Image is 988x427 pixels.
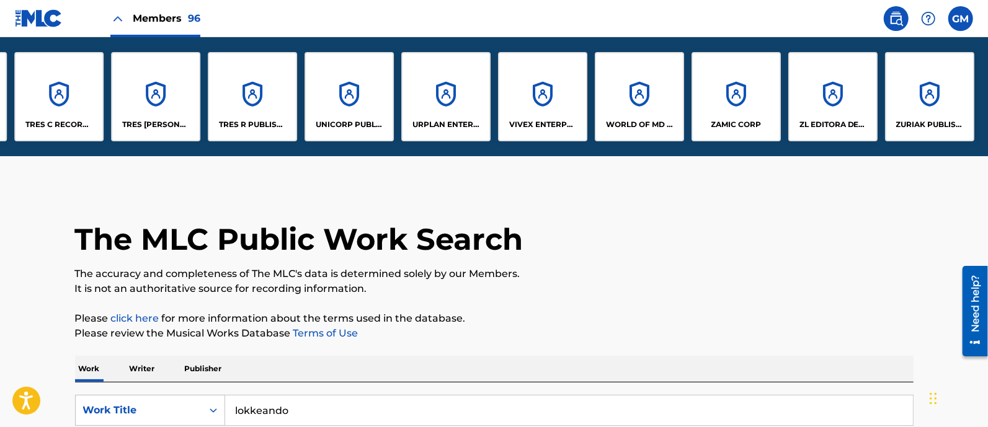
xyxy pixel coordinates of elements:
a: AccountsTRES R PUBLISHING, LLC [208,52,297,141]
a: AccountsWORLD OF MD PUBLISHING, LLC [595,52,684,141]
iframe: Resource Center [953,262,988,361]
p: Please review the Musical Works Database [75,326,914,341]
p: TRES R PUBLISHING, LLC [219,119,287,130]
a: AccountsZL EDITORA DE MUSICA LLC [788,52,878,141]
a: AccountsTRES [PERSON_NAME] TRES REYNAS PUBLISHING [111,52,200,141]
div: Help [916,6,941,31]
a: AccountsZAMIC CORP [692,52,781,141]
div: Drag [930,380,937,417]
a: AccountsVIVEX ENTERPRISES, LLC [498,52,587,141]
p: The accuracy and completeness of The MLC's data is determined solely by our Members. [75,266,914,281]
a: AccountsZURIAK PUBLISHING [885,52,974,141]
div: Work Title [83,403,195,418]
p: Publisher [181,356,226,382]
h1: The MLC Public Work Search [75,221,523,258]
p: Work [75,356,104,382]
p: TRES C RECORDS CORP. [25,119,93,130]
a: Public Search [884,6,909,31]
img: MLC Logo [15,9,63,27]
a: AccountsURPLAN ENTERPRISE, LLC [401,52,491,141]
p: ZL EDITORA DE MUSICA LLC [799,119,867,130]
span: Members [133,11,200,25]
p: URPLAN ENTERPRISE, LLC [412,119,480,130]
p: WORLD OF MD PUBLISHING, LLC [606,119,674,130]
p: ZURIAK PUBLISHING [896,119,964,130]
div: User Menu [948,6,973,31]
p: Writer [126,356,159,382]
iframe: Chat Widget [926,368,988,427]
a: AccountsTRES C RECORDS CORP. [14,52,104,141]
img: help [921,11,936,26]
p: UNICORP PUBLISHING, LLC [316,119,383,130]
p: Please for more information about the terms used in the database. [75,311,914,326]
p: TRES REYES TRES REYNAS PUBLISHING [122,119,190,130]
img: search [889,11,904,26]
p: It is not an authoritative source for recording information. [75,281,914,296]
p: VIVEX ENTERPRISES, LLC [509,119,577,130]
p: ZAMIC CORP [711,119,762,130]
a: Terms of Use [291,327,358,339]
a: click here [111,312,159,324]
span: 96 [188,12,200,24]
img: Close [110,11,125,26]
a: AccountsUNICORP PUBLISHING, LLC [305,52,394,141]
